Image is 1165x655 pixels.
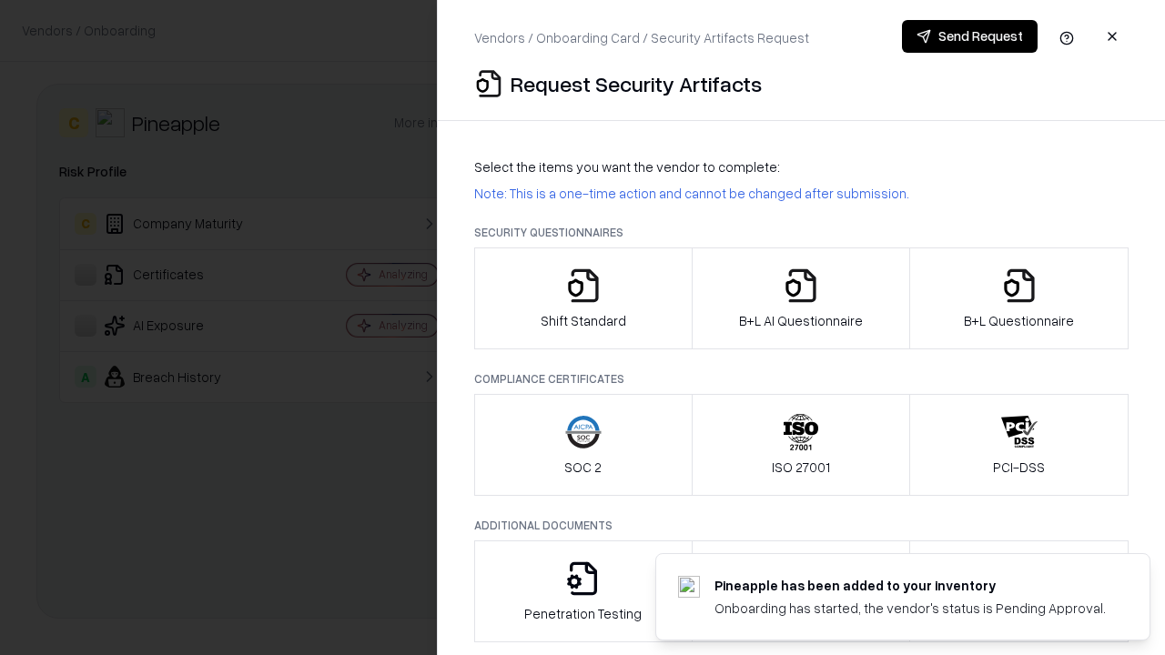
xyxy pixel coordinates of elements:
[739,311,863,330] p: B+L AI Questionnaire
[909,247,1129,349] button: B+L Questionnaire
[909,394,1129,496] button: PCI-DSS
[474,540,693,642] button: Penetration Testing
[678,576,700,598] img: pineappleenergy.com
[692,394,911,496] button: ISO 27001
[909,540,1129,642] button: Data Processing Agreement
[474,157,1129,176] p: Select the items you want the vendor to complete:
[474,247,693,349] button: Shift Standard
[902,20,1038,53] button: Send Request
[474,184,1129,203] p: Note: This is a one-time action and cannot be changed after submission.
[511,69,762,98] p: Request Security Artifacts
[541,311,626,330] p: Shift Standard
[474,394,693,496] button: SOC 2
[474,28,809,47] p: Vendors / Onboarding Card / Security Artifacts Request
[474,371,1129,387] p: Compliance Certificates
[772,458,830,477] p: ISO 27001
[993,458,1045,477] p: PCI-DSS
[564,458,602,477] p: SOC 2
[524,604,642,623] p: Penetration Testing
[474,518,1129,533] p: Additional Documents
[964,311,1074,330] p: B+L Questionnaire
[692,540,911,642] button: Privacy Policy
[714,576,1106,595] div: Pineapple has been added to your inventory
[714,599,1106,618] div: Onboarding has started, the vendor's status is Pending Approval.
[474,225,1129,240] p: Security Questionnaires
[692,247,911,349] button: B+L AI Questionnaire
